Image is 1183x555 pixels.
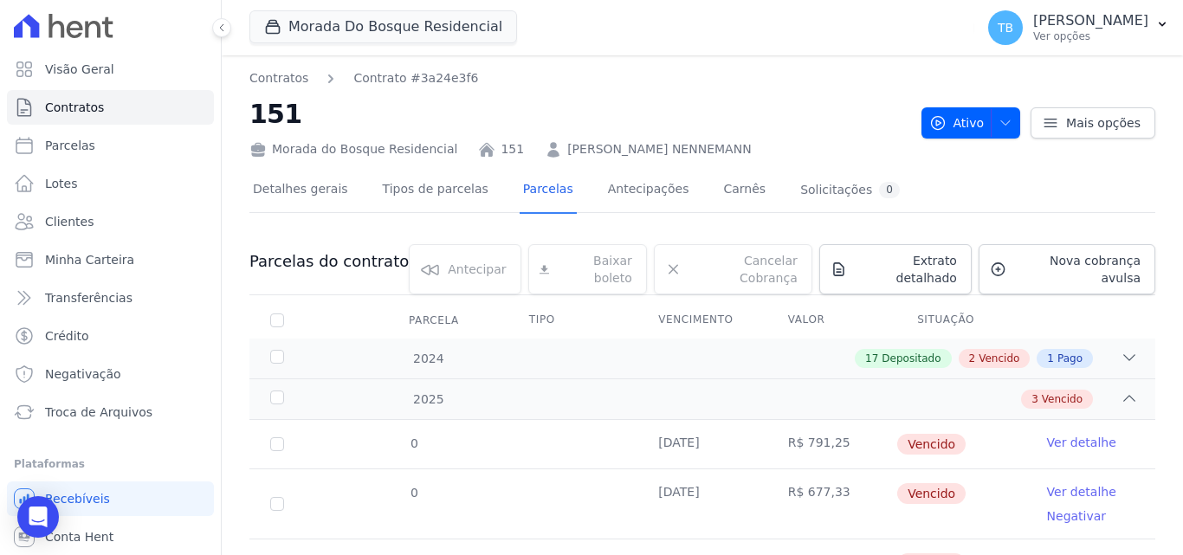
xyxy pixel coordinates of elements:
span: Conta Hent [45,528,113,545]
a: Detalhes gerais [249,168,352,214]
span: Visão Geral [45,61,114,78]
span: 17 [865,351,878,366]
span: TB [998,22,1013,34]
div: Solicitações [800,182,900,198]
a: Troca de Arquivos [7,395,214,429]
span: Ativo [929,107,985,139]
a: Negativação [7,357,214,391]
div: Open Intercom Messenger [17,496,59,538]
a: Clientes [7,204,214,239]
span: 2 [969,351,976,366]
span: Mais opções [1066,114,1141,132]
span: Recebíveis [45,490,110,507]
td: [DATE] [637,469,766,539]
span: Pago [1057,351,1083,366]
span: Vencido [897,434,966,455]
a: Parcelas [520,168,577,214]
a: Transferências [7,281,214,315]
span: Vencido [897,483,966,504]
nav: Breadcrumb [249,69,908,87]
a: Contratos [7,90,214,125]
a: Nova cobrança avulsa [979,244,1155,294]
td: [DATE] [637,420,766,468]
span: Extrato detalhado [854,252,957,287]
span: 3 [1031,391,1038,407]
span: Troca de Arquivos [45,403,152,421]
span: Minha Carteira [45,251,134,268]
a: Ver detalhe [1047,434,1116,451]
div: Plataformas [14,454,207,474]
button: Ativo [921,107,1021,139]
span: Depositado [882,351,941,366]
a: Conta Hent [7,520,214,554]
a: Visão Geral [7,52,214,87]
span: Transferências [45,289,133,307]
a: Extrato detalhado [819,244,972,294]
p: [PERSON_NAME] [1033,12,1148,29]
span: Negativação [45,365,121,383]
a: Ver detalhe [1047,483,1116,500]
a: Parcelas [7,128,214,163]
div: Morada do Bosque Residencial [249,140,457,158]
a: Recebíveis [7,481,214,516]
button: Morada Do Bosque Residencial [249,10,517,43]
span: 0 [409,436,418,450]
a: Minha Carteira [7,242,214,277]
th: Situação [896,302,1025,339]
span: Clientes [45,213,94,230]
div: Parcela [388,303,480,338]
nav: Breadcrumb [249,69,478,87]
th: Tipo [508,302,637,339]
a: Negativar [1047,509,1107,523]
h2: 151 [249,94,908,133]
h3: Parcelas do contrato [249,251,409,272]
span: Crédito [45,327,89,345]
a: Tipos de parcelas [379,168,492,214]
span: Contratos [45,99,104,116]
th: Vencimento [637,302,766,339]
span: Parcelas [45,137,95,154]
a: Antecipações [604,168,693,214]
input: default [270,497,284,511]
span: Nova cobrança avulsa [1013,252,1141,287]
div: 0 [879,182,900,198]
a: Mais opções [1031,107,1155,139]
span: Vencido [979,351,1019,366]
a: Contratos [249,69,308,87]
a: Lotes [7,166,214,201]
span: Vencido [1042,391,1083,407]
a: Carnês [720,168,769,214]
th: Valor [767,302,896,339]
span: Lotes [45,175,78,192]
span: 0 [409,486,418,500]
input: default [270,437,284,451]
a: Contrato #3a24e3f6 [353,69,478,87]
p: Ver opções [1033,29,1148,43]
span: 1 [1047,351,1054,366]
a: 151 [501,140,524,158]
td: R$ 677,33 [767,469,896,539]
td: R$ 791,25 [767,420,896,468]
button: TB [PERSON_NAME] Ver opções [974,3,1183,52]
a: [PERSON_NAME] NENNEMANN [567,140,751,158]
a: Solicitações0 [797,168,903,214]
a: Crédito [7,319,214,353]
